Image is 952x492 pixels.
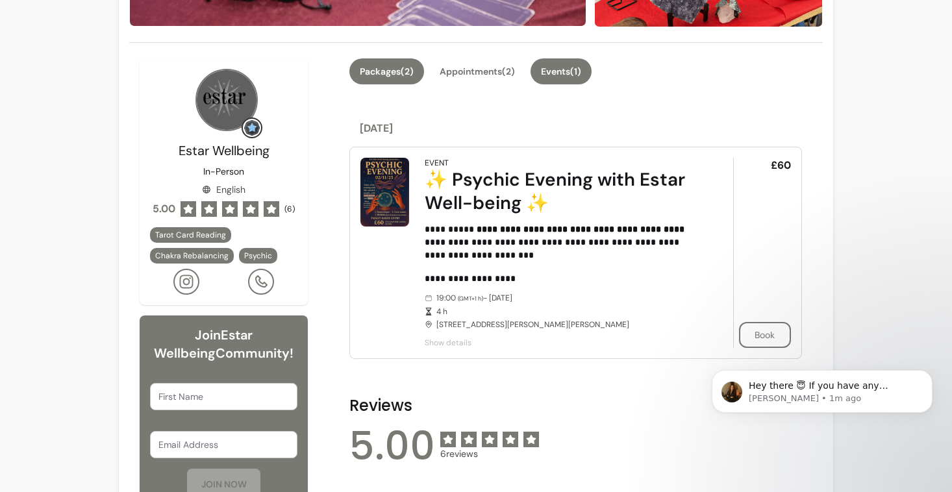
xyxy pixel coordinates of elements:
span: ( 6 ) [284,204,295,214]
span: 5.00 [153,201,175,217]
img: ✨ Psychic Evening with Estar Well-being ✨ [360,158,409,227]
span: £60 [771,158,791,173]
button: Book [739,322,791,348]
img: Provider image [195,69,258,131]
span: Show details [425,338,697,348]
span: Chakra Rebalancing [155,251,229,261]
div: Event [425,158,449,168]
span: 5.00 [349,426,435,465]
div: English [202,183,245,196]
h2: Reviews [349,395,802,416]
span: 6 reviews [440,447,539,460]
span: Psychic [244,251,272,261]
span: Tarot Card Reading [155,230,226,240]
span: Estar Wellbeing [179,142,269,159]
input: Email Address [158,438,289,451]
input: First Name [158,390,289,403]
button: Packages(2) [349,58,424,84]
span: 19:00 - [DATE] [436,293,697,304]
div: [STREET_ADDRESS][PERSON_NAME][PERSON_NAME] [425,293,697,330]
iframe: Intercom notifications message [692,343,952,486]
span: ( GMT+1 h ) [458,295,483,302]
span: 4 h [436,306,697,317]
img: Grow [244,120,260,136]
button: Appointments(2) [429,58,525,84]
button: Events(1) [531,58,592,84]
p: In-Person [203,165,244,178]
header: [DATE] [349,116,802,141]
h6: Join Estar Wellbeing Community! [150,326,297,362]
div: ✨ Psychic Evening with Estar Well-being ✨ [425,168,697,215]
